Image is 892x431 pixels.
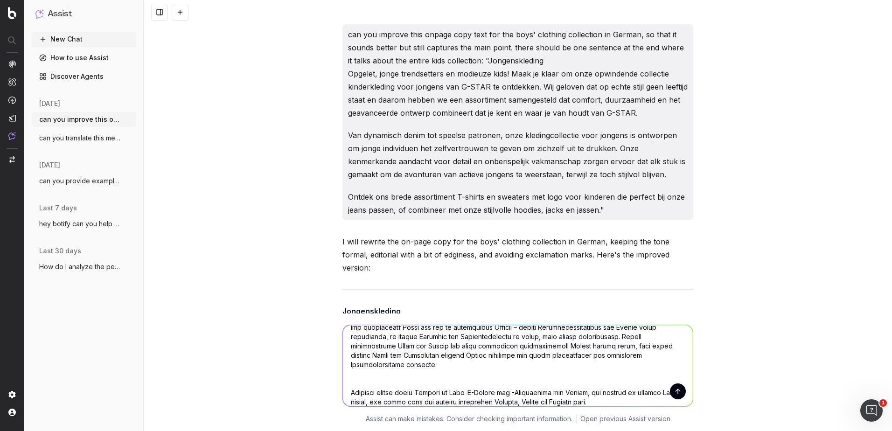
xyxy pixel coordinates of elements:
[8,132,16,140] img: Assist
[9,156,15,163] img: Switch project
[32,259,136,274] button: How do I analyze the performance of cert
[342,306,401,316] strong: Jongenskleding
[48,7,72,21] h1: Assist
[32,50,136,65] a: How to use Assist
[8,409,16,416] img: My account
[348,129,688,181] p: Van dynamisch denim tot speelse patronen, onze kledingcollectie voor jongens is ontworpen om jong...
[348,28,688,119] p: can you improve this onpage copy text for the boys' clothing collection in German, so that it sou...
[39,133,121,143] span: can you translate this meta title and de
[8,7,16,19] img: Botify logo
[343,325,693,406] textarea: Lore ip dol sitametc adipis elit, sedd ei tempor inc utlab etdolor mag aliq enim, admin veniam qu...
[366,414,572,424] p: Assist can make mistakes. Consider checking important information.
[342,235,693,274] p: I will rewrite the on-page copy for the boys' clothing collection in German, keeping the tone for...
[860,399,883,422] iframe: Intercom live chat
[580,414,670,424] a: Open previous Assist version
[32,131,136,146] button: can you translate this meta title and de
[39,262,121,271] span: How do I analyze the performance of cert
[39,160,60,170] span: [DATE]
[35,9,44,18] img: Assist
[32,112,136,127] button: can you improve this onpage copy text fo
[32,69,136,84] a: Discover Agents
[32,174,136,188] button: can you provide examples or suggestions
[8,96,16,104] img: Activation
[342,305,693,370] p: Aandacht voor jonge trendsetters en stijlvolle kinderen. Ontdek onze zorgvuldig samengestelde col...
[8,60,16,68] img: Analytics
[39,203,77,213] span: last 7 days
[8,114,16,122] img: Studio
[39,176,121,186] span: can you provide examples or suggestions
[32,216,136,231] button: hey botify can you help me translate thi
[348,190,688,216] p: Ontdek ons brede assortiment T-shirts en sweaters met logo voor kinderen die perfect bij onze jea...
[35,7,132,21] button: Assist
[39,246,81,256] span: last 30 days
[32,32,136,47] button: New Chat
[39,99,60,108] span: [DATE]
[879,399,887,407] span: 1
[39,115,121,124] span: can you improve this onpage copy text fo
[39,219,121,229] span: hey botify can you help me translate thi
[8,78,16,86] img: Intelligence
[8,391,16,398] img: Setting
